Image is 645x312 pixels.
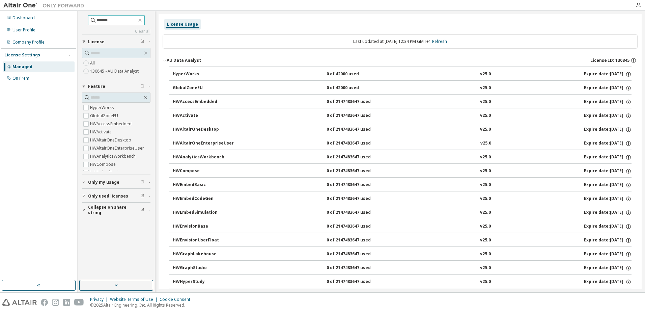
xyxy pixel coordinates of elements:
button: HWHyperStudy0 of 2147483647 usedv25.0Expire date:[DATE] [173,275,632,289]
span: License [88,39,105,45]
span: Clear filter [140,207,144,213]
button: HWActivate0 of 2147483647 usedv25.0Expire date:[DATE] [173,108,632,123]
div: Expire date: [DATE] [584,154,632,160]
a: Refresh [432,38,447,44]
div: v25.0 [480,140,491,147]
div: 0 of 2147483647 used [327,251,387,257]
div: Expire date: [DATE] [584,210,632,216]
div: On Prem [12,76,29,81]
span: License ID: 130845 [590,58,629,63]
span: Clear filter [140,180,144,185]
div: 0 of 2147483647 used [327,265,387,271]
div: 0 of 2147483647 used [327,224,387,230]
div: Cookie Consent [160,297,194,302]
div: HWGraphLakehouse [173,251,233,257]
div: Expire date: [DATE] [584,196,632,202]
div: Website Terms of Use [110,297,160,302]
div: Expire date: [DATE] [584,99,632,105]
div: Dashboard [12,15,35,21]
div: v25.0 [480,237,491,243]
div: 0 of 2147483647 used [327,279,387,285]
button: HWEmbedCodeGen0 of 2147483647 usedv25.0Expire date:[DATE] [173,191,632,206]
div: 0 of 2147483647 used [327,182,387,188]
label: HWActivate [90,128,113,136]
button: HyperWorks0 of 42000 usedv25.0Expire date:[DATE] [173,67,632,82]
div: v25.0 [480,251,491,257]
img: Altair One [3,2,88,9]
p: © 2025 Altair Engineering, Inc. All Rights Reserved. [90,302,194,308]
div: Privacy [90,297,110,302]
label: HWAltairOneEnterpriseUser [90,144,145,152]
div: v25.0 [480,279,491,285]
div: 0 of 2147483647 used [327,196,387,202]
div: HWEnvisionUserFloat [173,237,233,243]
span: Clear filter [140,193,144,199]
span: Only used licenses [88,193,128,199]
img: linkedin.svg [63,299,70,306]
div: License Usage [167,22,198,27]
button: HWAltairOneEnterpriseUser0 of 2147483647 usedv25.0Expire date:[DATE] [173,136,632,151]
label: HyperWorks [90,104,115,112]
span: Clear filter [140,84,144,89]
label: HWEmbedBasic [90,168,122,177]
div: HWAnalyticsWorkbench [173,154,233,160]
img: instagram.svg [52,299,59,306]
div: HWActivate [173,113,233,119]
div: 0 of 2147483647 used [327,140,387,147]
div: Expire date: [DATE] [584,279,632,285]
div: 0 of 2147483647 used [327,168,387,174]
button: License [82,34,150,49]
div: v25.0 [480,224,491,230]
div: Expire date: [DATE] [584,251,632,257]
div: HWGraphStudio [173,265,233,271]
div: 0 of 2147483647 used [327,237,387,243]
div: Expire date: [DATE] [584,224,632,230]
div: v25.0 [480,182,491,188]
div: Expire date: [DATE] [584,182,632,188]
button: HWAccessEmbedded0 of 2147483647 usedv25.0Expire date:[DATE] [173,95,632,109]
div: v25.0 [480,265,491,271]
button: AU Data AnalystLicense ID: 130845 [163,53,638,68]
div: HWEnvisionBase [173,224,233,230]
div: v25.0 [480,154,491,160]
button: HWAltairOneDesktop0 of 2147483647 usedv25.0Expire date:[DATE] [173,122,632,137]
span: Only my usage [88,180,119,185]
button: Collapse on share string [82,203,150,217]
span: Feature [88,84,105,89]
div: HyperWorks [173,71,233,77]
div: Expire date: [DATE] [584,168,632,174]
div: v25.0 [480,196,491,202]
img: altair_logo.svg [2,299,37,306]
div: v25.0 [480,127,491,133]
div: 0 of 2147483647 used [327,154,387,160]
button: HWGraphLakehouse0 of 2147483647 usedv25.0Expire date:[DATE] [173,247,632,262]
div: v25.0 [480,210,491,216]
div: Expire date: [DATE] [584,113,632,119]
a: Clear all [82,29,150,34]
div: v25.0 [480,99,491,105]
div: Expire date: [DATE] [584,71,632,77]
span: Clear filter [140,39,144,45]
div: HWEmbedSimulation [173,210,233,216]
div: 0 of 2147483647 used [327,210,387,216]
div: Expire date: [DATE] [584,265,632,271]
div: 0 of 2147483647 used [327,99,387,105]
div: 0 of 42000 used [327,85,387,91]
div: GlobalZoneEU [173,85,233,91]
button: HWCompose0 of 2147483647 usedv25.0Expire date:[DATE] [173,164,632,179]
div: 0 of 2147483647 used [327,113,387,119]
img: facebook.svg [41,299,48,306]
div: AU Data Analyst [167,58,201,63]
span: Collapse on share string [88,205,140,215]
div: HWAccessEmbedded [173,99,233,105]
button: HWEmbedBasic0 of 2147483647 usedv25.0Expire date:[DATE] [173,178,632,192]
div: HWEmbedCodeGen [173,196,233,202]
label: HWAnalyticsWorkbench [90,152,137,160]
div: HWAltairOneDesktop [173,127,233,133]
button: HWEmbedSimulation0 of 2147483647 usedv25.0Expire date:[DATE] [173,205,632,220]
div: User Profile [12,27,35,33]
button: Feature [82,79,150,94]
div: v25.0 [480,113,491,119]
div: HWCompose [173,168,233,174]
label: HWAccessEmbedded [90,120,133,128]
